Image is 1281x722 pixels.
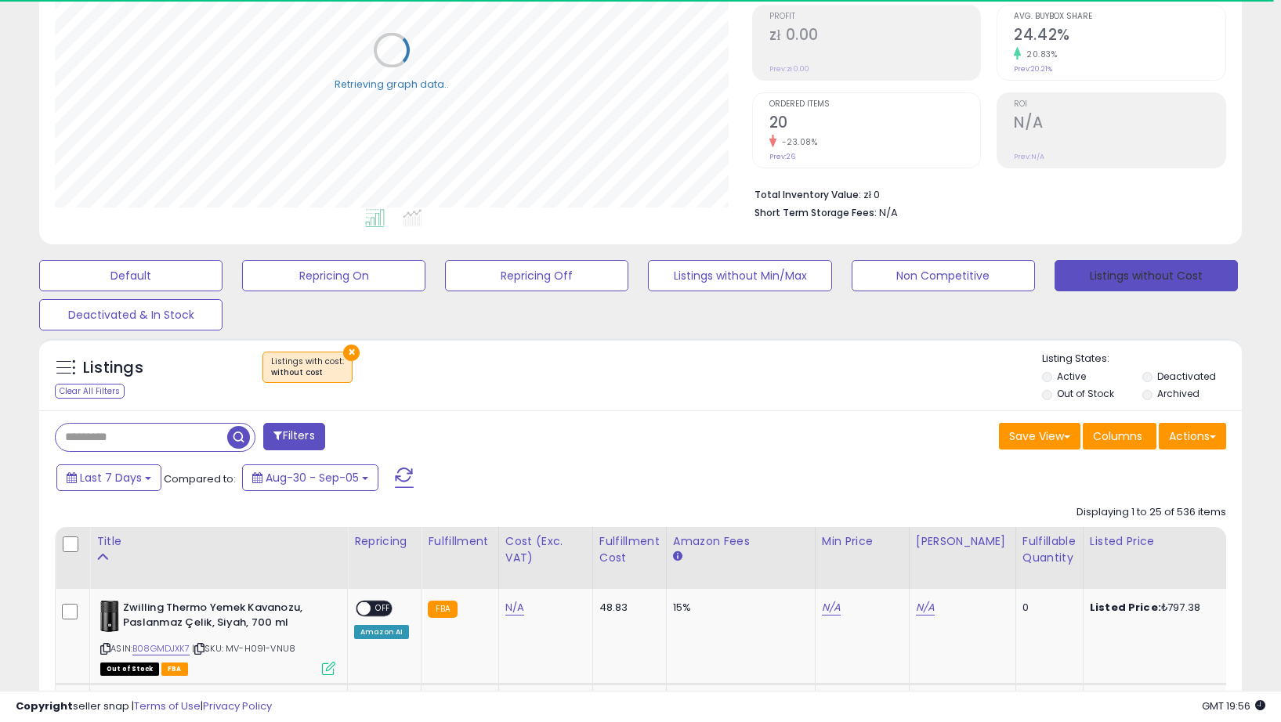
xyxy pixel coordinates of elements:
div: Amazon Fees [673,533,809,550]
label: Out of Stock [1057,387,1114,400]
span: | SKU: MV-H091-VNU8 [192,642,295,655]
a: N/A [505,600,524,616]
b: Zwilling Thermo Yemek Kavanozu, Paslanmaz Çelik, Siyah, 700 ml [123,601,313,634]
a: B08GMDJXK7 [132,642,190,655]
label: Active [1057,370,1086,383]
span: Columns [1093,428,1142,444]
div: 15% [673,601,803,615]
div: Repricing [354,533,414,550]
span: Listings with cost : [271,356,344,379]
span: Ordered Items [769,100,981,109]
h2: 24.42% [1014,26,1225,47]
li: zł 0 [754,184,1214,203]
strong: Copyright [16,699,73,713]
small: Prev: 20.21% [1014,64,1052,74]
div: without cost [271,367,344,378]
span: Avg. Buybox Share [1014,13,1225,21]
b: Short Term Storage Fees: [754,206,877,219]
button: Columns [1083,423,1156,449]
div: seller snap | | [16,699,272,714]
div: 0 [1022,601,1071,615]
small: FBA [428,601,457,618]
small: Prev: N/A [1014,152,1044,161]
div: ASIN: [100,601,335,673]
p: Listing States: [1042,352,1242,366]
div: ₺797.38 [1090,601,1220,615]
button: Default [39,260,223,291]
label: Archived [1157,387,1200,400]
h2: 20 [769,114,981,135]
div: Fulfillment Cost [599,533,660,566]
small: 20.83% [1021,49,1057,60]
div: Min Price [822,533,903,550]
span: OFF [371,602,396,616]
button: Repricing On [242,260,425,291]
div: Clear All Filters [55,384,125,399]
b: Total Inventory Value: [754,188,861,201]
span: Last 7 Days [80,470,142,486]
a: Privacy Policy [203,699,272,713]
button: × [343,345,360,361]
div: Retrieving graph data.. [335,77,449,91]
small: -23.08% [776,136,818,148]
div: Fulfillment [428,533,491,550]
b: Listed Price: [1090,600,1161,615]
div: Displaying 1 to 25 of 536 items [1077,505,1226,520]
h2: N/A [1014,114,1225,135]
span: ROI [1014,100,1225,109]
div: Listed Price [1090,533,1225,550]
button: Aug-30 - Sep-05 [242,464,378,491]
span: 2025-09-13 19:56 GMT [1202,699,1265,713]
div: Cost (Exc. VAT) [505,533,586,566]
button: Repricing Off [445,260,628,291]
h5: Listings [83,357,143,379]
span: Compared to: [164,471,236,486]
button: Listings without Cost [1055,260,1238,291]
small: Prev: 26 [769,152,795,161]
h2: zł 0.00 [769,26,981,47]
img: 61bvWRqc9oL._SL40_.jpg [100,601,119,632]
div: Fulfillable Quantity [1022,533,1077,566]
button: Last 7 Days [56,464,161,491]
button: Filters [263,423,324,450]
span: All listings that are currently out of stock and unavailable for purchase on Amazon [100,662,159,676]
button: Actions [1159,423,1226,449]
small: Amazon Fees. [673,550,682,564]
span: FBA [161,662,188,676]
button: Listings without Min/Max [648,260,831,291]
div: [PERSON_NAME] [916,533,1009,550]
button: Deactivated & In Stock [39,299,223,330]
small: Prev: zł 0.00 [769,64,810,74]
span: Aug-30 - Sep-05 [266,470,359,486]
span: Profit [769,13,981,21]
div: Title [96,533,341,550]
button: Non Competitive [852,260,1035,291]
a: Terms of Use [134,699,201,713]
span: N/A [879,205,898,220]
a: N/A [916,600,935,616]
button: Save View [999,423,1080,449]
a: N/A [822,600,841,616]
label: Deactivated [1157,370,1216,383]
div: 48.83 [599,601,654,615]
div: Amazon AI [354,625,409,639]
